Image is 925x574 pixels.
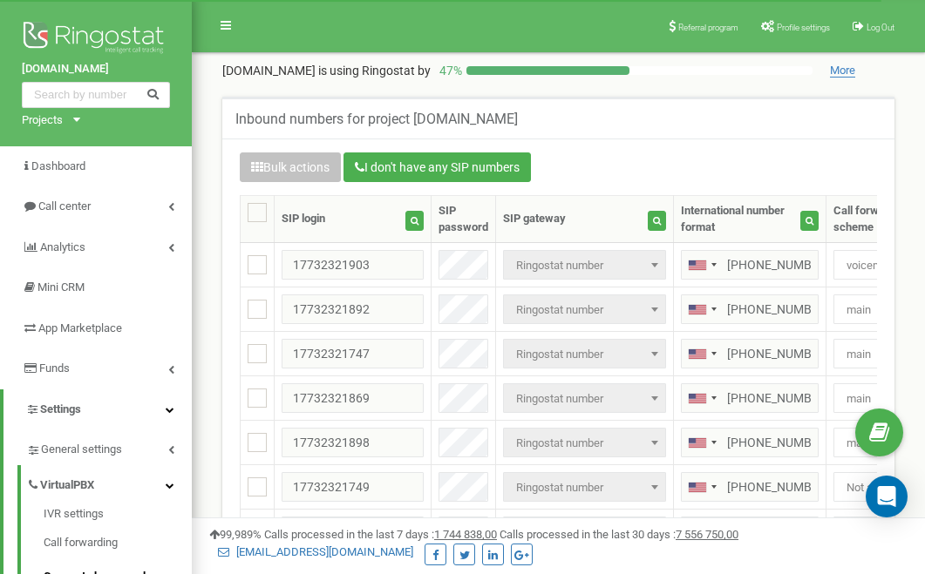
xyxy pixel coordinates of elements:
[240,152,341,182] button: Bulk actions
[503,250,666,280] span: Ringostat number
[40,402,81,415] span: Settings
[503,294,666,324] span: Ringostat number
[26,429,192,465] a: General settings
[681,294,819,324] input: (201) 555-0123
[682,429,722,456] div: Telephone country code
[500,528,738,541] span: Calls processed in the last 30 days :
[282,211,325,227] div: SIP login
[41,442,122,458] span: General settings
[681,383,819,413] input: (201) 555-0123
[682,473,722,501] div: Telephone country code
[40,240,85,253] span: Analytics
[678,23,738,32] span: Referral program
[867,23,894,32] span: Log Out
[503,211,566,227] div: SIP gateway
[31,159,85,172] span: Dashboard
[682,384,722,412] div: Telephone country code
[509,476,660,500] span: Ringostat number
[44,506,192,527] a: IVR settings
[22,82,170,108] input: Search by number
[431,62,466,79] p: 47 %
[777,23,830,32] span: Profile settings
[3,389,192,430] a: Settings
[38,199,91,213] span: Call center
[22,61,170,78] a: [DOMAIN_NAME]
[209,528,262,541] span: 99,989%
[681,472,819,502] input: (201) 555-0123
[503,383,666,413] span: Ringostat number
[218,545,413,558] a: [EMAIL_ADDRESS][DOMAIN_NAME]
[503,517,666,546] span: Ringostat number
[37,280,85,294] span: Mini CRM
[503,472,666,502] span: Ringostat number
[681,339,819,368] input: (201) 555-0123
[38,321,122,334] span: App Marketplace
[39,361,70,375] span: Funds
[503,428,666,457] span: Ringostat number
[222,62,431,79] p: [DOMAIN_NAME]
[681,203,800,235] div: International number format
[40,477,94,494] span: VirtualPBX
[509,298,660,322] span: Ringostat number
[22,17,170,61] img: Ringostat logo
[681,517,819,546] input: (201) 555-0123
[509,387,660,411] span: Ringostat number
[44,527,192,561] a: Call forwarding
[432,196,496,243] th: SIP password
[682,251,722,279] div: Telephone country code
[509,342,660,367] span: Ringostat number
[434,528,497,541] u: 1 744 838,00
[866,476,908,517] div: Open Intercom Messenger
[235,111,518,127] h5: Inbound numbers for project [DOMAIN_NAME]
[682,295,722,323] div: Telephone country code
[681,250,819,280] input: (201) 555-0123
[681,428,819,457] input: (201) 555-0123
[682,340,722,368] div: Telephone country code
[503,339,666,368] span: Ringostat number
[509,253,660,278] span: Ringostat number
[509,431,660,456] span: Ringostat number
[22,112,63,129] div: Projects
[830,64,855,78] span: More
[676,528,738,541] u: 7 556 750,00
[343,152,531,182] button: I don't have any SIP numbers
[318,64,431,78] span: is using Ringostat by
[264,528,497,541] span: Calls processed in the last 7 days :
[26,465,192,501] a: VirtualPBX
